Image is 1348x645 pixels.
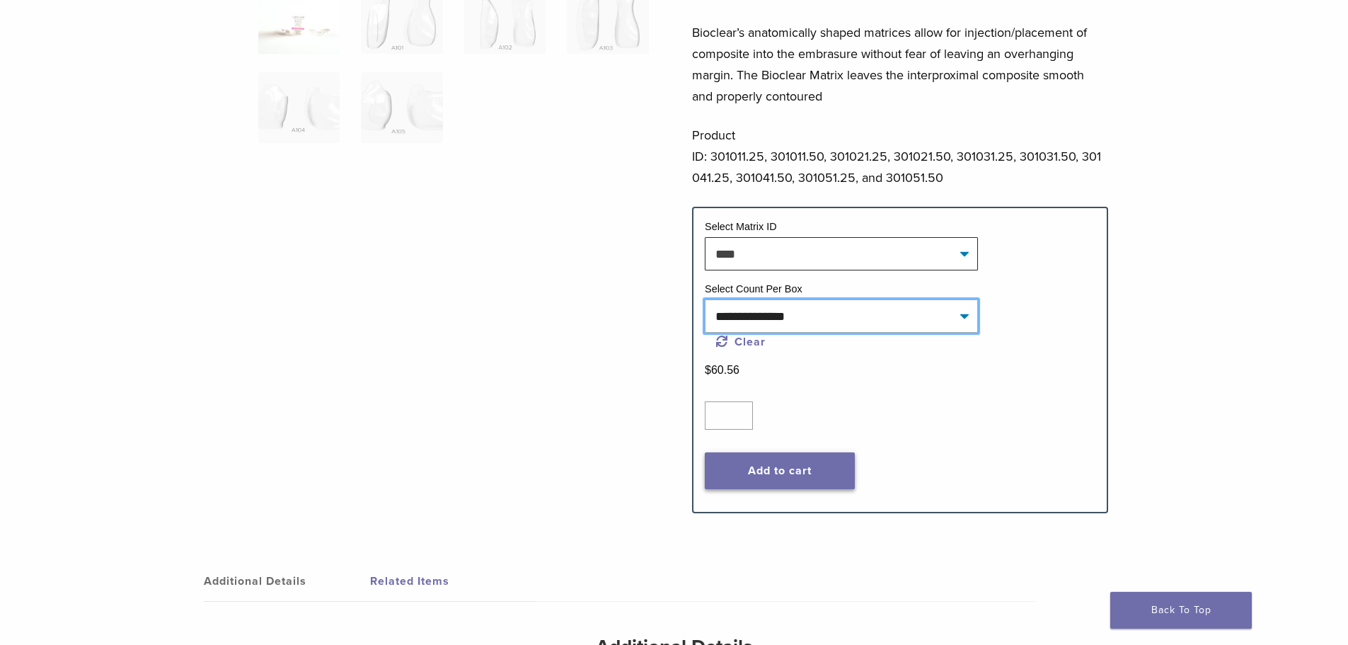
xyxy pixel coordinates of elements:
label: Select Matrix ID [705,221,777,232]
a: Back To Top [1110,592,1252,629]
p: Product ID: 301011.25, 301011.50, 301021.25, 301021.50, 301031.25, 301031.50, 301041.25, 301041.5... [692,125,1108,188]
label: Select Count Per Box [705,283,802,295]
img: Original Anterior Matrix - A Series - Image 6 [361,72,442,143]
bdi: 60.56 [705,364,739,376]
a: Additional Details [204,561,370,601]
a: Clear [716,335,766,349]
a: Related Items [370,561,536,601]
p: Bioclear’s anatomically shaped matrices allow for injection/placement of composite into the embra... [692,22,1108,107]
button: Add to cart [705,452,855,489]
img: Original Anterior Matrix - A Series - Image 5 [258,72,340,143]
span: $ [705,364,711,376]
